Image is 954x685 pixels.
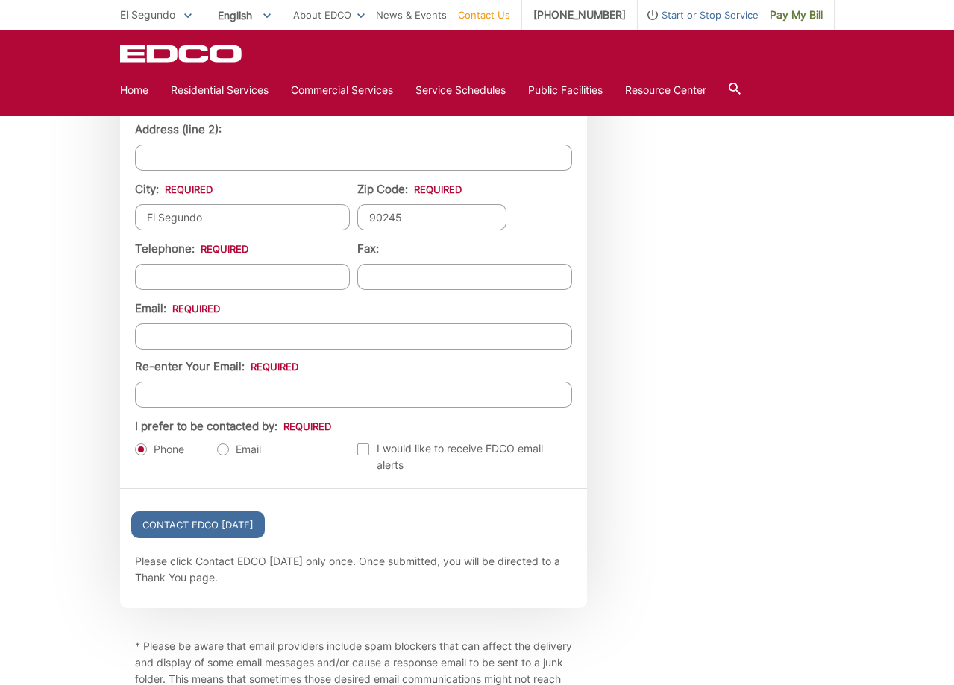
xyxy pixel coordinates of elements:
[357,441,572,473] label: I would like to receive EDCO email alerts
[135,360,298,373] label: Re-enter Your Email:
[415,82,506,98] a: Service Schedules
[135,442,184,457] label: Phone
[357,242,379,256] label: Fax:
[207,3,282,28] span: English
[625,82,706,98] a: Resource Center
[120,82,148,98] a: Home
[376,7,447,23] a: News & Events
[131,511,265,538] input: Contact EDCO [DATE]
[458,7,510,23] a: Contact Us
[135,553,572,586] p: Please click Contact EDCO [DATE] only once. Once submitted, you will be directed to a Thank You p...
[217,442,261,457] label: Email
[357,183,462,196] label: Zip Code:
[135,242,248,256] label: Telephone:
[135,183,213,196] label: City:
[120,45,244,63] a: EDCD logo. Return to the homepage.
[135,123,222,136] label: Address (line 2):
[120,8,175,21] span: El Segundo
[171,82,269,98] a: Residential Services
[135,420,331,433] label: I prefer to be contacted by:
[291,82,393,98] a: Commercial Services
[293,7,365,23] a: About EDCO
[528,82,603,98] a: Public Facilities
[770,7,823,23] span: Pay My Bill
[135,302,220,315] label: Email:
